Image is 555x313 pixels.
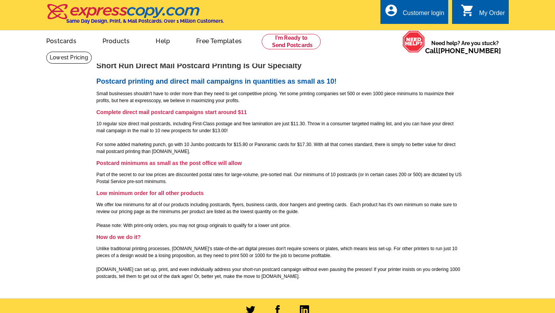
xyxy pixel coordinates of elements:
h3: Postcard minimums as small as the post office will allow [96,160,462,167]
h3: How do we do it? [96,234,462,241]
a: Help [143,31,182,49]
i: shopping_cart [461,3,474,17]
div: Customer login [403,10,444,20]
a: Postcards [34,31,89,49]
h2: Postcard printing and direct mail campaigns in quantities as small as 10! [96,77,462,86]
h4: Same Day Design, Print, & Mail Postcards. Over 1 Million Customers. [66,18,224,24]
span: Call [425,47,501,55]
p: Unlike traditional printing processes, [DOMAIN_NAME]'s state-of-the-art digital presses don't req... [96,245,462,280]
span: Need help? Are you stuck? [425,39,505,55]
a: shopping_cart My Order [461,8,505,18]
p: Small businesses shouldn't have to order more than they need to get competitive pricing. Yet some... [96,90,462,104]
a: Products [90,31,142,49]
p: Part of the secret to our low prices are discounted postal rates for large-volume, pre-sorted mai... [96,171,462,185]
div: My Order [479,10,505,20]
h1: Short Run Direct Mail Postcard Printing Is Our Specialty [96,62,462,70]
a: Same Day Design, Print, & Mail Postcards. Over 1 Million Customers. [46,9,224,24]
img: help [402,30,425,53]
a: account_circle Customer login [384,8,444,18]
a: [PHONE_NUMBER] [438,47,501,55]
h3: Complete direct mail postcard campaigns start around $11 [96,109,462,116]
a: Free Templates [184,31,254,49]
p: We offer low minimums for all of our products including postcards, flyers, business cards, door h... [96,201,462,229]
h3: Low minimum order for all other products [96,190,462,197]
i: account_circle [384,3,398,17]
p: 10 regular size direct mail postcards, including First-Class postage and free lamination are just... [96,120,462,155]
